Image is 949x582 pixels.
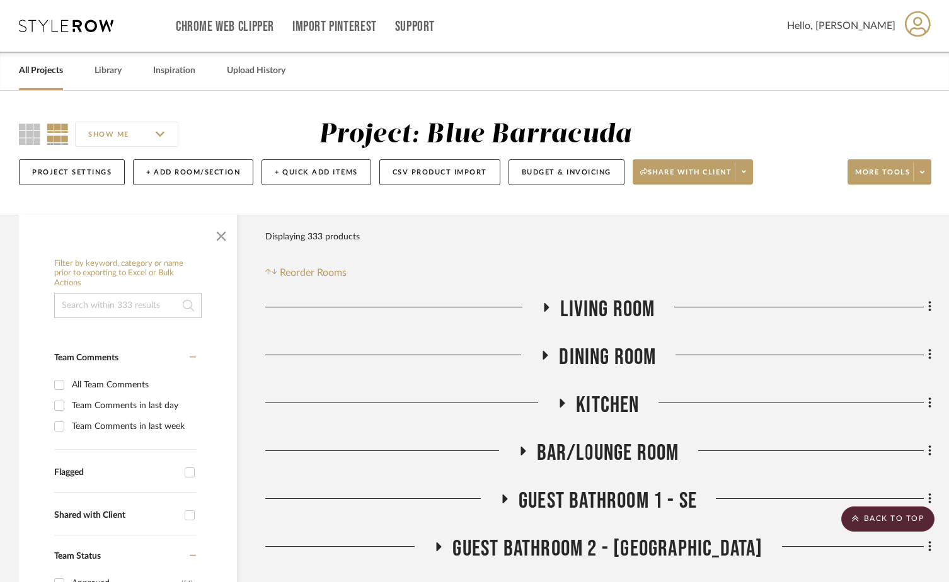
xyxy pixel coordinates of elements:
div: Shared with Client [54,510,178,521]
button: + Quick Add Items [262,159,371,185]
span: Bar/Lounge Room [537,440,679,467]
button: Budget & Invoicing [509,159,624,185]
span: Kitchen [576,392,639,419]
a: All Projects [19,62,63,79]
div: Project: Blue Barracuda [319,122,632,148]
span: More tools [855,168,910,186]
button: More tools [848,159,931,185]
span: Dining Room [559,344,656,371]
a: Library [95,62,122,79]
span: Share with client [640,168,732,186]
div: All Team Comments [72,375,193,395]
span: Hello, [PERSON_NAME] [787,18,895,33]
button: CSV Product Import [379,159,500,185]
a: Support [395,21,435,32]
scroll-to-top-button: BACK TO TOP [841,506,935,532]
div: Team Comments in last day [72,396,193,416]
span: Guest Bathroom 2 - [GEOGRAPHIC_DATA] [452,535,762,562]
span: Team Status [54,552,101,561]
input: Search within 333 results [54,293,202,318]
a: Import Pinterest [292,21,377,32]
button: Close [209,221,234,246]
div: Displaying 333 products [265,224,360,249]
button: Share with client [633,159,754,185]
span: Living Room [560,296,655,323]
button: Project Settings [19,159,125,185]
span: Reorder Rooms [280,265,347,280]
h6: Filter by keyword, category or name prior to exporting to Excel or Bulk Actions [54,259,202,288]
a: Inspiration [153,62,195,79]
span: Guest Bathroom 1 - SE [519,488,697,515]
span: Team Comments [54,353,118,362]
button: + Add Room/Section [133,159,253,185]
div: Flagged [54,467,178,478]
button: Reorder Rooms [265,265,347,280]
a: Chrome Web Clipper [176,21,274,32]
div: Team Comments in last week [72,416,193,437]
a: Upload History [227,62,285,79]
